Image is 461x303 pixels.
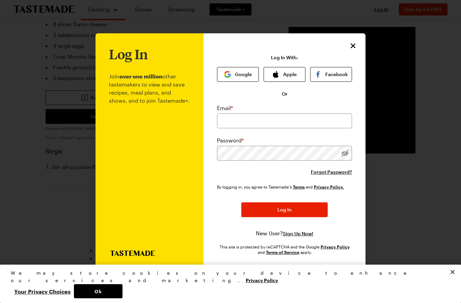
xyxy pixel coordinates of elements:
div: By logging in, you agree to Tastemade's and [217,183,347,190]
a: Google Terms of Service [266,249,299,255]
button: Google [217,67,259,82]
a: More information about your privacy, opens in a new tab [246,277,278,283]
div: This site is protected by reCAPTCHA and the Google and apply. [217,244,352,255]
button: Close [349,41,357,50]
button: Your Privacy Choices [11,284,74,298]
button: Log In [241,202,328,217]
div: Privacy [11,269,444,298]
span: Or [282,91,288,97]
b: over one million [119,73,162,79]
label: Email [217,104,233,112]
a: Google Privacy Policy [321,244,350,249]
p: Log In With: [271,55,298,60]
button: Apple [264,67,305,82]
button: Ok [74,284,123,298]
p: Join other tastemakers to view and save recipes, meal plans, and shows, and to join Tastemade+. [109,62,190,250]
span: Log In [277,206,292,213]
a: Tastemade Terms of Service [293,184,305,190]
label: Password [217,136,244,144]
h1: Log In [109,47,148,62]
button: Facebook [310,67,352,82]
button: Close [445,265,460,279]
a: Tastemade Privacy Policy [314,184,344,190]
div: We may store cookies on your device to enhance our services and marketing. [11,269,444,284]
span: New User? [256,230,283,236]
button: Forgot Password? [311,169,352,175]
button: Sign Up Now! [283,230,313,237]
